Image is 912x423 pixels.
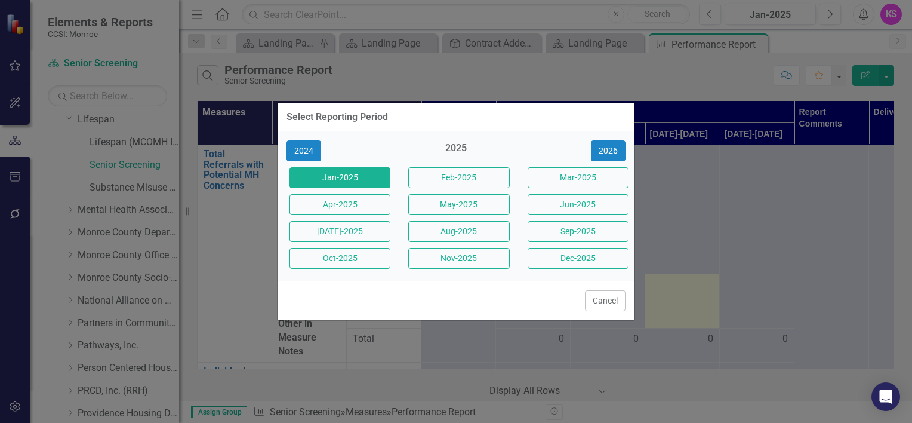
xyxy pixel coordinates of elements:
[591,140,626,161] button: 2026
[286,140,321,161] button: 2024
[289,167,390,188] button: Jan-2025
[408,221,509,242] button: Aug-2025
[528,248,628,269] button: Dec-2025
[289,194,390,215] button: Apr-2025
[408,194,509,215] button: May-2025
[528,194,628,215] button: Jun-2025
[871,382,900,411] div: Open Intercom Messenger
[286,112,388,122] div: Select Reporting Period
[528,167,628,188] button: Mar-2025
[528,221,628,242] button: Sep-2025
[408,167,509,188] button: Feb-2025
[585,290,626,311] button: Cancel
[405,142,506,161] div: 2025
[289,221,390,242] button: [DATE]-2025
[289,248,390,269] button: Oct-2025
[408,248,509,269] button: Nov-2025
